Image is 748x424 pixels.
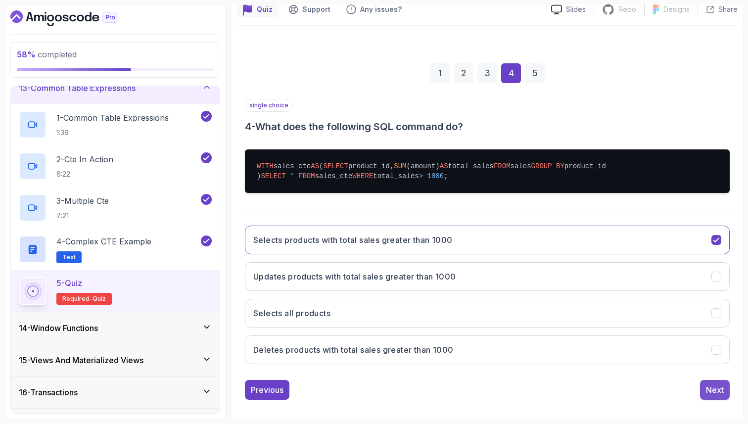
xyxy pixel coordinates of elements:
[494,162,511,170] span: FROM
[282,1,336,17] button: Support button
[543,4,594,15] a: Slides
[19,194,212,222] button: 3-Multiple Cte7:21
[566,4,586,14] p: Slides
[19,111,212,139] button: 1-Common Table Expressions1:39
[298,172,315,180] span: FROM
[257,162,274,170] span: WITH
[257,4,273,14] p: Quiz
[556,162,564,170] span: BY
[56,211,109,221] p: 7:21
[323,162,348,170] span: SELECT
[245,262,730,291] button: Updates products with total sales greater than 1000
[19,152,212,180] button: 2-Cte In Action6:22
[477,63,497,83] div: 3
[663,4,690,14] p: Designs
[245,299,730,328] button: Selects all products
[245,99,293,112] p: single choice
[394,162,406,170] span: SUM
[56,236,151,247] p: 4 - Complex CTE Example
[419,172,423,180] span: >
[56,112,169,124] p: 1 - Common Table Expressions
[501,63,521,83] div: 4
[19,82,136,94] h3: 13 - Common Table Expressions
[700,380,730,400] button: Next
[11,312,220,344] button: 14-Window Functions
[93,295,106,303] span: quiz
[340,1,408,17] button: Feedback button
[360,4,402,14] p: Any issues?
[245,149,730,193] pre: sales_cte ( product_id, (amount) total_sales sales product_id ) sales_cte total_sales ;
[11,377,220,408] button: 16-Transactions
[62,295,93,303] span: Required-
[454,63,473,83] div: 2
[56,169,113,179] p: 6:22
[17,49,77,59] span: completed
[56,277,82,289] p: 5 - Quiz
[19,354,143,366] h3: 15 - Views And Materialized Views
[430,63,450,83] div: 1
[253,344,453,356] h3: Deletes products with total sales greater than 1000
[245,120,730,134] h3: 4 - What does the following SQL command do?
[718,4,738,14] p: Share
[427,172,444,180] span: 1000
[245,226,730,254] button: Selects products with total sales greater than 1000
[253,307,330,319] h3: Selects all products
[261,172,285,180] span: SELECT
[245,380,289,400] button: Previous
[698,4,738,14] button: Share
[56,195,109,207] p: 3 - Multiple Cte
[440,162,448,170] span: AS
[62,253,76,261] span: Text
[237,1,279,17] button: quiz button
[253,271,456,283] h3: Updates products with total sales greater than 1000
[352,172,373,180] span: WHERE
[251,384,283,396] div: Previous
[19,386,78,398] h3: 16 - Transactions
[56,128,169,138] p: 1:39
[11,344,220,376] button: 15-Views And Materialized Views
[302,4,330,14] p: Support
[19,322,98,334] h3: 14 - Window Functions
[56,153,113,165] p: 2 - Cte In Action
[706,384,724,396] div: Next
[531,162,552,170] span: GROUP
[311,162,319,170] span: AS
[19,277,212,305] button: 5-QuizRequired-quiz
[253,234,452,246] h3: Selects products with total sales greater than 1000
[525,63,545,83] div: 5
[11,72,220,104] button: 13-Common Table Expressions
[10,10,141,26] a: Dashboard
[245,335,730,364] button: Deletes products with total sales greater than 1000
[17,49,36,59] span: 58 %
[19,236,212,263] button: 4-Complex CTE ExampleText
[618,4,636,14] p: Repo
